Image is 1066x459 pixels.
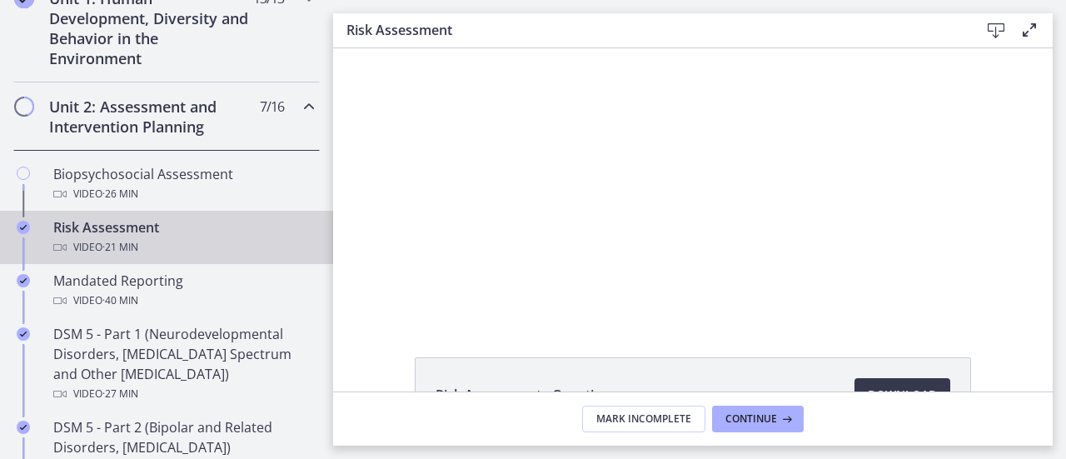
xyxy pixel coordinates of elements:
[582,406,705,432] button: Mark Incomplete
[53,217,313,257] div: Risk Assessment
[102,384,138,404] span: · 27 min
[102,291,138,311] span: · 40 min
[53,324,313,404] div: DSM 5 - Part 1 (Neurodevelopmental Disorders, [MEDICAL_DATA] Spectrum and Other [MEDICAL_DATA])
[102,237,138,257] span: · 21 min
[725,412,777,426] span: Continue
[596,412,691,426] span: Mark Incomplete
[53,384,313,404] div: Video
[53,271,313,311] div: Mandated Reporting
[53,237,313,257] div: Video
[17,327,30,341] i: Completed
[53,164,313,204] div: Biopsychosocial Assessment
[436,385,617,405] span: Risk Assessment - Questions
[868,385,937,405] span: Download
[17,421,30,434] i: Completed
[17,274,30,287] i: Completed
[260,97,284,117] span: 7 / 16
[17,221,30,234] i: Completed
[854,378,950,412] a: Download
[712,406,804,432] button: Continue
[102,184,138,204] span: · 26 min
[53,291,313,311] div: Video
[49,97,252,137] h2: Unit 2: Assessment and Intervention Planning
[346,20,953,40] h3: Risk Assessment
[333,48,1053,319] iframe: Video Lesson
[53,184,313,204] div: Video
